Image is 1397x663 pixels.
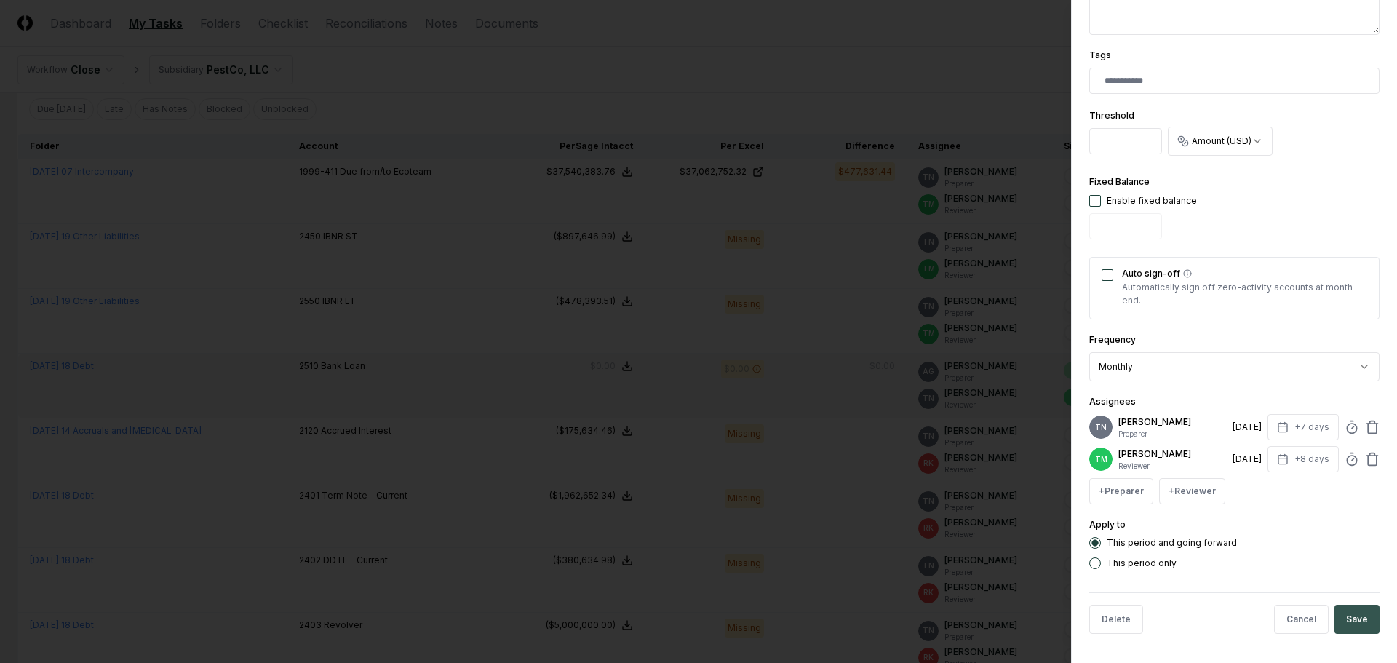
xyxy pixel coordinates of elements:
[1089,49,1111,60] label: Tags
[1107,194,1197,207] div: Enable fixed balance
[1095,454,1107,465] span: TM
[1089,605,1143,634] button: Delete
[1267,446,1339,472] button: +8 days
[1118,461,1227,472] p: Reviewer
[1233,453,1262,466] div: [DATE]
[1122,281,1367,307] p: Automatically sign off zero-activity accounts at month end.
[1118,416,1227,429] p: [PERSON_NAME]
[1107,539,1237,547] label: This period and going forward
[1183,269,1192,278] button: Auto sign-off
[1089,478,1153,504] button: +Preparer
[1118,448,1227,461] p: [PERSON_NAME]
[1107,559,1177,568] label: This period only
[1334,605,1380,634] button: Save
[1274,605,1329,634] button: Cancel
[1122,269,1367,278] label: Auto sign-off
[1089,519,1126,530] label: Apply to
[1233,421,1262,434] div: [DATE]
[1089,110,1134,121] label: Threshold
[1089,396,1136,407] label: Assignees
[1095,422,1107,433] span: TN
[1089,334,1136,345] label: Frequency
[1089,176,1150,187] label: Fixed Balance
[1267,414,1339,440] button: +7 days
[1118,429,1227,440] p: Preparer
[1159,478,1225,504] button: +Reviewer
